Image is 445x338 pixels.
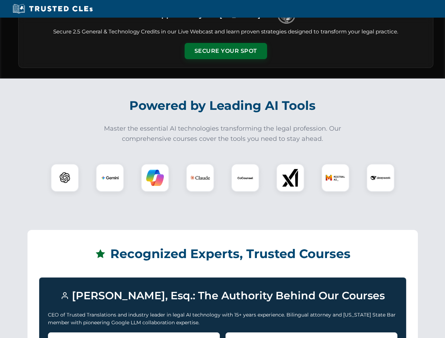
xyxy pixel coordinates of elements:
[11,4,95,14] img: Trusted CLEs
[326,168,345,188] img: Mistral AI Logo
[141,164,169,192] div: Copilot
[96,164,124,192] div: Gemini
[27,28,425,36] p: Secure 2.5 General & Technology Credits in our Live Webcast and learn proven strategies designed ...
[39,242,406,266] h2: Recognized Experts, Trusted Courses
[48,311,397,327] p: CEO of Trusted Translations and industry leader in legal AI technology with 15+ years experience....
[27,93,418,118] h2: Powered by Leading AI Tools
[366,164,395,192] div: DeepSeek
[236,169,254,187] img: CoCounsel Logo
[99,124,346,144] p: Master the essential AI technologies transforming the legal profession. Our comprehensive courses...
[55,168,75,188] img: ChatGPT Logo
[101,169,119,187] img: Gemini Logo
[276,164,304,192] div: xAI
[185,43,267,59] button: Secure Your Spot
[282,169,299,187] img: xAI Logo
[190,168,210,188] img: Claude Logo
[51,164,79,192] div: ChatGPT
[231,164,259,192] div: CoCounsel
[48,286,397,305] h3: [PERSON_NAME], Esq.: The Authority Behind Our Courses
[371,168,390,188] img: DeepSeek Logo
[186,164,214,192] div: Claude
[321,164,350,192] div: Mistral AI
[146,169,164,187] img: Copilot Logo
